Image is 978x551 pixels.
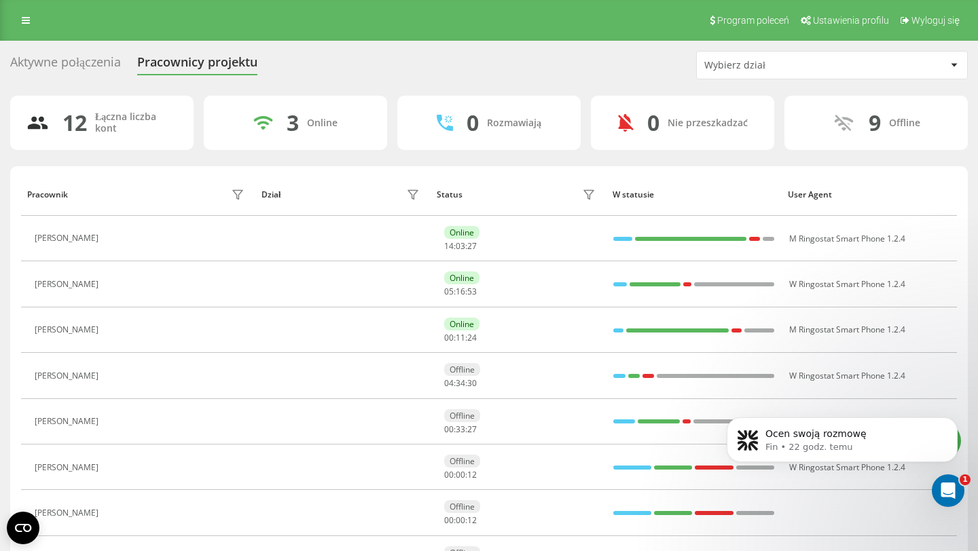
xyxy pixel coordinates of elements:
div: : : [444,470,477,480]
span: 00 [444,423,454,435]
iframe: Intercom notifications wiadomość [706,389,978,514]
div: Offline [444,409,480,422]
div: : : [444,516,477,525]
span: 27 [467,423,477,435]
div: [PERSON_NAME] [35,325,102,335]
span: 00 [444,514,454,526]
div: 0 [647,110,659,136]
div: Offline [444,363,480,376]
div: Status [437,190,463,199]
span: 16 [456,286,465,297]
div: 0 [467,110,479,136]
div: Łączna liczba kont [95,111,177,134]
div: Offline [889,117,920,129]
span: 00 [444,469,454,480]
span: 27 [467,240,477,252]
span: 05 [444,286,454,297]
span: Ustawienia profilu [813,15,889,26]
div: Pracownicy projektu [137,55,257,76]
div: : : [444,333,477,343]
span: 03 [456,240,465,252]
div: Online [444,318,479,330]
div: Wybierz dział [704,60,867,71]
div: Online [444,226,479,239]
span: M Ringostat Smart Phone 1.2.4 [789,324,905,335]
span: 12 [467,469,477,480]
span: 34 [456,377,465,389]
div: Dział [261,190,280,199]
span: W Ringostat Smart Phone 1.2.4 [789,278,905,290]
span: 12 [467,514,477,526]
iframe: Intercom live chat [932,474,964,507]
div: Offline [444,500,480,513]
div: 12 [62,110,87,136]
span: 00 [444,332,454,343]
div: Offline [444,455,480,468]
div: : : [444,379,477,388]
span: 1 [960,474,971,485]
span: 14 [444,240,454,252]
span: Program poleceń [717,15,789,26]
span: 53 [467,286,477,297]
div: 9 [869,110,881,136]
span: Wyloguj się [911,15,960,26]
div: Pracownik [27,190,68,199]
span: W Ringostat Smart Phone 1.2.4 [789,370,905,381]
span: 04 [444,377,454,389]
div: W statusie [613,190,776,199]
div: User Agent [788,190,951,199]
div: [PERSON_NAME] [35,463,102,472]
div: Rozmawiają [487,117,541,129]
div: 3 [287,110,299,136]
div: Online [444,271,479,284]
div: : : [444,287,477,297]
div: [PERSON_NAME] [35,508,102,518]
span: 33 [456,423,465,435]
span: M Ringostat Smart Phone 1.2.4 [789,233,905,244]
span: 00 [456,514,465,526]
div: : : [444,425,477,434]
span: 30 [467,377,477,389]
div: [PERSON_NAME] [35,233,102,243]
button: Open CMP widget [7,512,39,544]
div: [PERSON_NAME] [35,371,102,381]
span: 24 [467,332,477,343]
div: Nie przeszkadzać [668,117,748,129]
div: Online [307,117,338,129]
div: : : [444,242,477,251]
div: [PERSON_NAME] [35,417,102,426]
span: 00 [456,469,465,480]
div: Aktywne połączenia [10,55,121,76]
div: [PERSON_NAME] [35,280,102,289]
span: 11 [456,332,465,343]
